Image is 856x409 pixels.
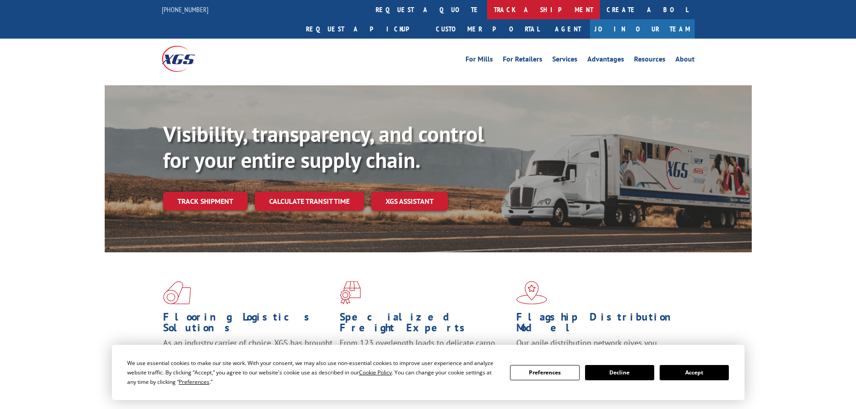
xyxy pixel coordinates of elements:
a: XGS ASSISTANT [371,192,448,211]
img: xgs-icon-flagship-distribution-model-red [516,281,547,304]
button: Decline [585,365,654,380]
span: Cookie Policy [359,369,392,376]
a: [PHONE_NUMBER] [162,5,208,14]
a: For Retailers [503,56,542,66]
h1: Flagship Distribution Model [516,312,686,338]
button: Preferences [510,365,579,380]
a: Join Our Team [590,19,695,39]
p: From 123 overlength loads to delicate cargo, our experienced staff knows the best way to move you... [340,338,510,378]
h1: Specialized Freight Experts [340,312,510,338]
a: Resources [634,56,665,66]
span: Preferences [179,378,209,386]
img: xgs-icon-total-supply-chain-intelligence-red [163,281,191,304]
a: Request a pickup [299,19,429,39]
a: About [675,56,695,66]
div: Cookie Consent Prompt [112,345,745,400]
span: As an industry carrier of choice, XGS has brought innovation and dedication to flooring logistics... [163,338,333,369]
img: xgs-icon-focused-on-flooring-red [340,281,361,304]
a: For Mills [466,56,493,66]
a: Services [552,56,577,66]
h1: Flooring Logistics Solutions [163,312,333,338]
a: Customer Portal [429,19,546,39]
a: Track shipment [163,192,248,211]
div: We use essential cookies to make our site work. With your consent, we may also use non-essential ... [127,358,499,387]
a: Calculate transit time [255,192,364,211]
button: Accept [660,365,729,380]
a: Agent [546,19,590,39]
a: Advantages [587,56,624,66]
b: Visibility, transparency, and control for your entire supply chain. [163,120,484,174]
span: Our agile distribution network gives you nationwide inventory management on demand. [516,338,682,359]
